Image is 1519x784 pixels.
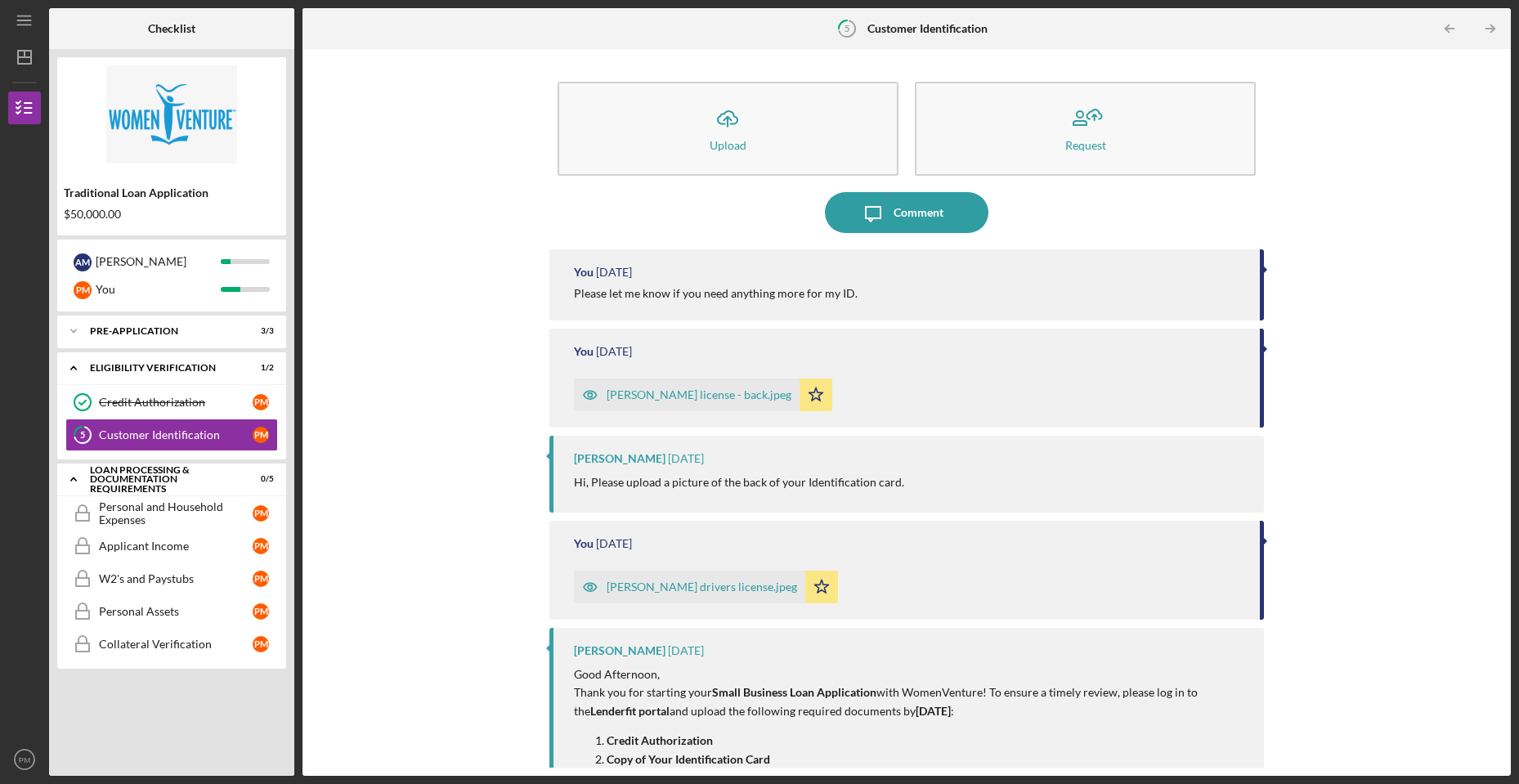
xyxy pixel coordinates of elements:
[710,139,746,151] div: Upload
[80,430,85,441] tspan: 5
[558,82,898,176] button: Upload
[596,345,632,358] time: 2025-09-26 16:20
[915,82,1256,176] button: Request
[916,704,951,718] strong: [DATE]
[99,572,253,585] div: W2's and Paystubs
[99,428,253,441] div: Customer Identification
[607,388,791,401] div: [PERSON_NAME] license - back.jpeg
[574,665,1248,683] p: Good Afternoon,
[712,685,876,699] strong: Small Business Loan Application
[65,562,278,595] a: W2's and PaystubsPM
[99,396,253,409] div: Credit Authorization
[253,538,269,554] div: P M
[64,208,280,221] div: $50,000.00
[574,266,594,279] div: You
[590,704,670,718] strong: Lenderfit portal
[244,363,274,373] div: 1 / 2
[574,644,665,657] div: [PERSON_NAME]
[574,287,858,300] div: Please let me know if you need anything more for my ID.
[65,628,278,661] a: Collateral VerificationPM
[8,743,41,776] button: PM
[574,683,1248,720] p: Thank you for starting your with WomenVenture! To ensure a timely review, please log in to the an...
[99,500,253,526] div: Personal and Household Expenses
[65,419,278,451] a: 5Customer IdentificationPM
[74,281,92,299] div: P M
[244,326,274,336] div: 3 / 3
[19,755,30,764] text: PM
[65,530,278,562] a: Applicant IncomePM
[607,580,797,594] div: [PERSON_NAME] drivers license.jpeg
[148,22,195,35] b: Checklist
[96,276,221,303] div: You
[99,638,253,651] div: Collateral Verification
[668,452,704,465] time: 2025-09-26 14:05
[253,571,269,587] div: P M
[65,595,278,628] a: Personal AssetsPM
[253,603,269,620] div: P M
[867,22,988,35] b: Customer Identification
[1065,139,1106,151] div: Request
[825,192,988,233] button: Comment
[99,540,253,553] div: Applicant Income
[65,386,278,419] a: Credit AuthorizationPM
[244,474,274,484] div: 0 / 5
[607,733,713,747] strong: Credit Authorization
[253,505,269,522] div: P M
[574,345,594,358] div: You
[574,452,665,465] div: [PERSON_NAME]
[845,23,849,34] tspan: 5
[64,186,280,199] div: Traditional Loan Application
[96,248,221,276] div: [PERSON_NAME]
[894,192,943,233] div: Comment
[90,326,233,336] div: Pre-Application
[57,65,286,164] img: Product logo
[65,497,278,530] a: Personal and Household ExpensesPM
[253,394,269,410] div: P M
[574,571,838,603] button: [PERSON_NAME] drivers license.jpeg
[90,465,233,494] div: Loan Processing & Documentation Requirements
[253,636,269,652] div: P M
[668,644,704,657] time: 2025-09-22 18:24
[90,363,233,373] div: Eligibility Verification
[574,473,904,491] p: Hi, Please upload a picture of the back of your Identification card.
[596,266,632,279] time: 2025-10-01 21:34
[74,253,92,271] div: A M
[574,537,594,550] div: You
[574,379,832,411] button: [PERSON_NAME] license - back.jpeg
[253,427,269,443] div: P M
[99,605,253,618] div: Personal Assets
[596,537,632,550] time: 2025-09-22 18:31
[607,752,770,766] strong: Copy of Your Identification Card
